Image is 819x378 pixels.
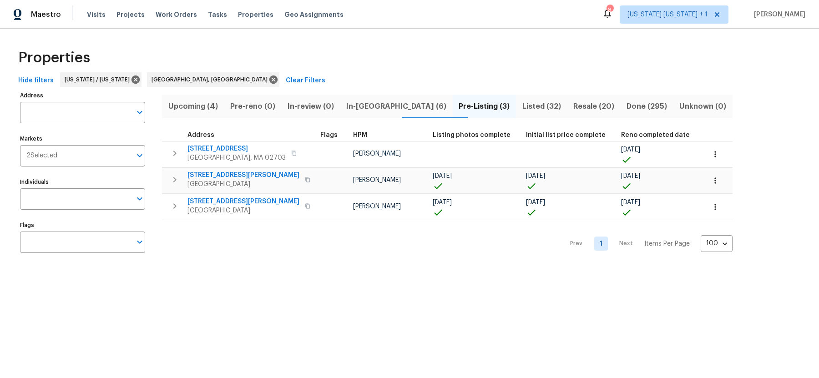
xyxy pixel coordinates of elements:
label: Address [20,93,145,98]
span: 2 Selected [26,152,57,160]
span: [DATE] [526,199,545,206]
span: [US_STATE] / [US_STATE] [65,75,133,84]
span: Unknown (0) [679,100,727,113]
label: Markets [20,136,145,141]
button: Open [133,106,146,119]
span: Tasks [208,11,227,18]
span: [GEOGRAPHIC_DATA] [187,206,299,215]
span: Clear Filters [286,75,325,86]
button: Open [133,192,146,205]
span: Projects [116,10,145,19]
span: Visits [87,10,106,19]
span: Listing photos complete [433,132,511,138]
span: [DATE] [621,146,640,153]
div: 100 [701,232,733,255]
button: Clear Filters [282,72,329,89]
span: [DATE] [433,173,452,179]
span: Work Orders [156,10,197,19]
span: Pre-Listing (3) [458,100,511,113]
a: Goto page 1 [594,237,608,251]
button: Hide filters [15,72,57,89]
span: Maestro [31,10,61,19]
label: Flags [20,222,145,228]
span: [DATE] [526,173,545,179]
div: 8 [607,5,613,15]
span: Hide filters [18,75,54,86]
span: Upcoming (4) [167,100,218,113]
span: Done (295) [626,100,668,113]
span: [STREET_ADDRESS][PERSON_NAME] [187,197,299,206]
span: [DATE] [621,199,640,206]
span: [PERSON_NAME] [750,10,805,19]
span: [PERSON_NAME] [353,151,401,157]
span: [DATE] [433,199,452,206]
span: [GEOGRAPHIC_DATA], [GEOGRAPHIC_DATA] [152,75,271,84]
button: Open [133,236,146,248]
span: Properties [238,10,273,19]
span: [GEOGRAPHIC_DATA], MA 02703 [187,153,286,162]
span: [PERSON_NAME] [353,203,401,210]
span: Initial list price complete [526,132,606,138]
span: HPM [353,132,367,138]
div: [US_STATE] / [US_STATE] [60,72,142,87]
span: Geo Assignments [284,10,344,19]
span: Resale (20) [572,100,615,113]
span: [PERSON_NAME] [353,177,401,183]
label: Individuals [20,179,145,185]
span: [DATE] [621,173,640,179]
span: Listed (32) [521,100,561,113]
span: [GEOGRAPHIC_DATA] [187,180,299,189]
span: In-review (0) [287,100,334,113]
nav: Pagination Navigation [561,226,733,262]
p: Items Per Page [644,239,690,248]
span: Pre-reno (0) [229,100,276,113]
span: Address [187,132,214,138]
span: Properties [18,53,90,62]
span: In-[GEOGRAPHIC_DATA] (6) [346,100,447,113]
span: [STREET_ADDRESS] [187,144,286,153]
button: Open [133,149,146,162]
span: [US_STATE] [US_STATE] + 1 [627,10,708,19]
span: Reno completed date [621,132,690,138]
span: Flags [320,132,338,138]
span: [STREET_ADDRESS][PERSON_NAME] [187,171,299,180]
div: [GEOGRAPHIC_DATA], [GEOGRAPHIC_DATA] [147,72,279,87]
